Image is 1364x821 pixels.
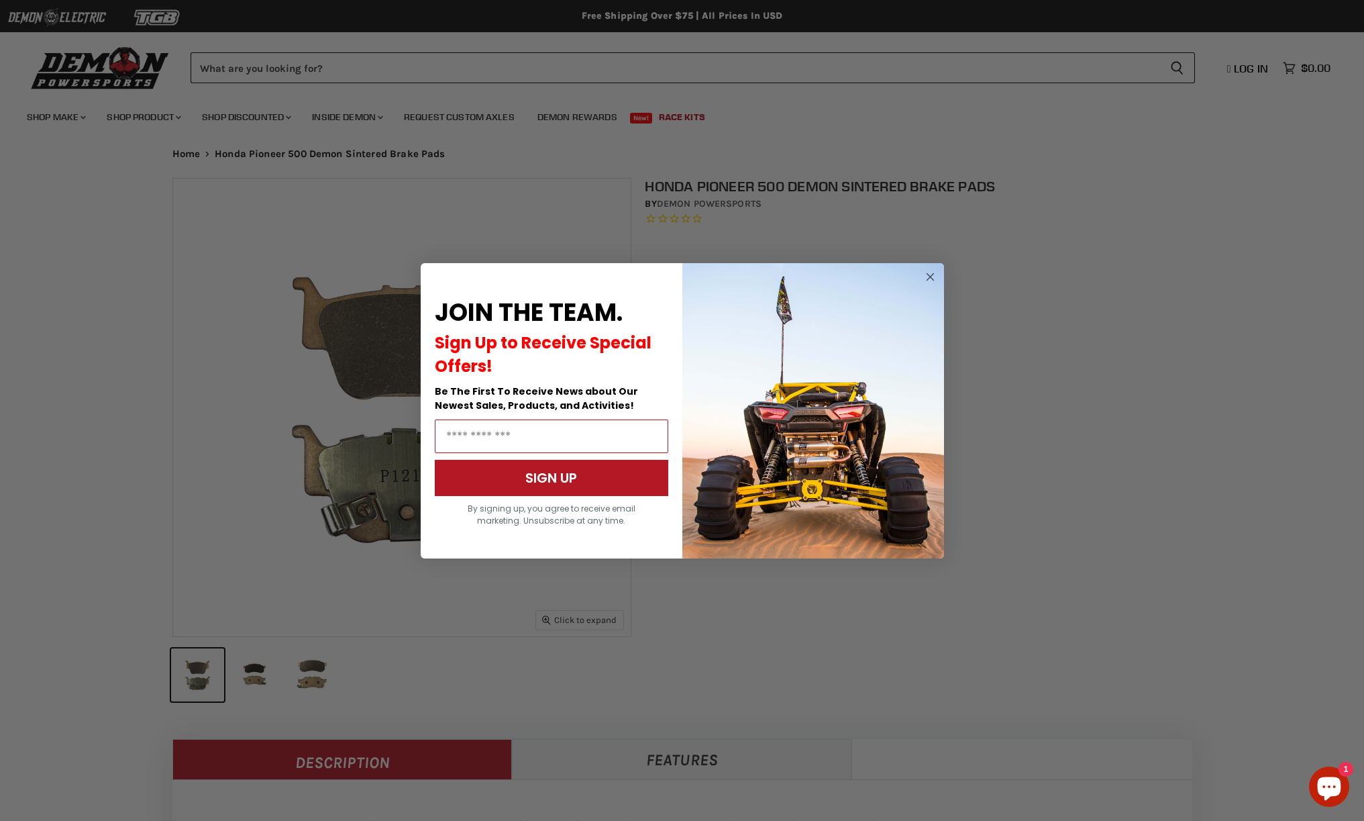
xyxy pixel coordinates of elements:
[922,269,939,285] button: Close dialog
[435,295,623,330] span: JOIN THE TEAM.
[468,503,635,526] span: By signing up, you agree to receive email marketing. Unsubscribe at any time.
[1305,767,1353,810] inbox-online-store-chat: Shopify online store chat
[435,385,638,412] span: Be The First To Receive News about Our Newest Sales, Products, and Activities!
[435,332,651,377] span: Sign Up to Receive Special Offers!
[682,263,944,559] img: a9095488-b6e7-41ba-879d-588abfab540b.jpeg
[435,420,668,453] input: Email Address
[435,460,668,496] button: SIGN UP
